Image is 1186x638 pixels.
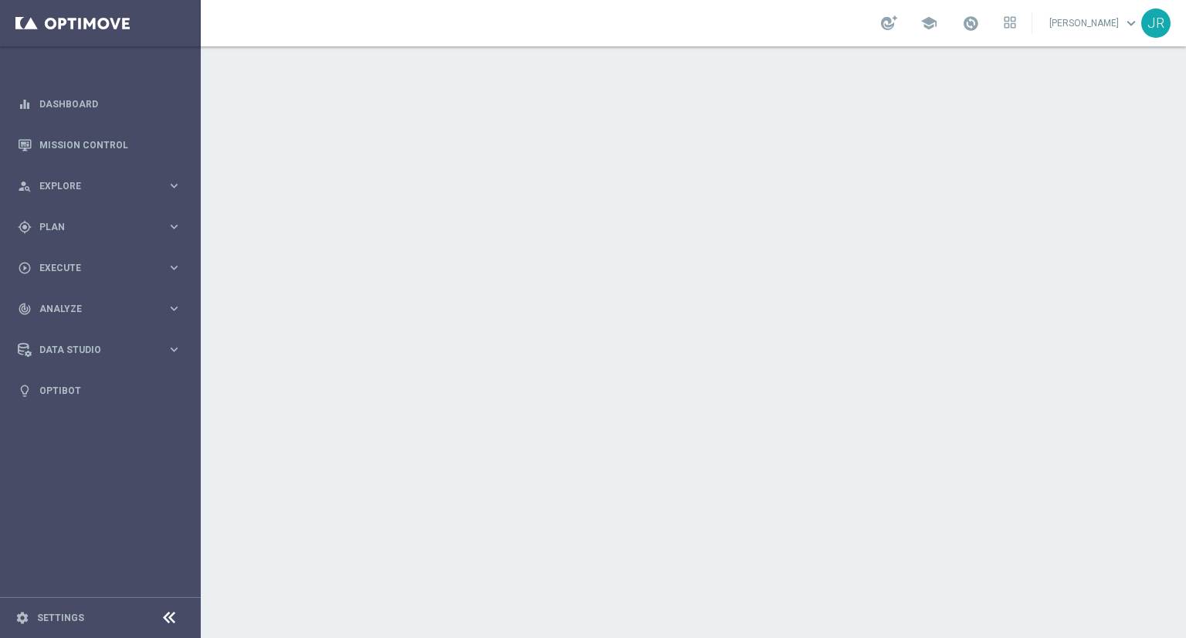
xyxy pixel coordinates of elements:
[18,343,167,357] div: Data Studio
[39,345,167,355] span: Data Studio
[920,15,937,32] span: school
[17,385,182,397] button: lightbulb Optibot
[18,302,167,316] div: Analyze
[15,611,29,625] i: settings
[17,98,182,110] button: equalizer Dashboard
[17,303,182,315] button: track_changes Analyze keyboard_arrow_right
[39,124,181,165] a: Mission Control
[1141,8,1171,38] div: JR
[37,613,84,623] a: Settings
[17,180,182,192] button: person_search Explore keyboard_arrow_right
[17,221,182,233] button: gps_fixed Plan keyboard_arrow_right
[39,370,181,411] a: Optibot
[167,342,181,357] i: keyboard_arrow_right
[1123,15,1140,32] span: keyboard_arrow_down
[167,260,181,275] i: keyboard_arrow_right
[39,222,167,232] span: Plan
[18,179,167,193] div: Explore
[18,302,32,316] i: track_changes
[167,301,181,316] i: keyboard_arrow_right
[18,370,181,411] div: Optibot
[18,261,167,275] div: Execute
[39,83,181,124] a: Dashboard
[18,261,32,275] i: play_circle_outline
[18,97,32,111] i: equalizer
[1048,12,1141,35] a: [PERSON_NAME]keyboard_arrow_down
[167,219,181,234] i: keyboard_arrow_right
[39,304,167,314] span: Analyze
[18,179,32,193] i: person_search
[39,263,167,273] span: Execute
[18,384,32,398] i: lightbulb
[17,262,182,274] button: play_circle_outline Execute keyboard_arrow_right
[167,178,181,193] i: keyboard_arrow_right
[18,220,32,234] i: gps_fixed
[39,182,167,191] span: Explore
[17,344,182,356] button: Data Studio keyboard_arrow_right
[17,139,182,151] button: Mission Control
[18,220,167,234] div: Plan
[18,124,181,165] div: Mission Control
[18,83,181,124] div: Dashboard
